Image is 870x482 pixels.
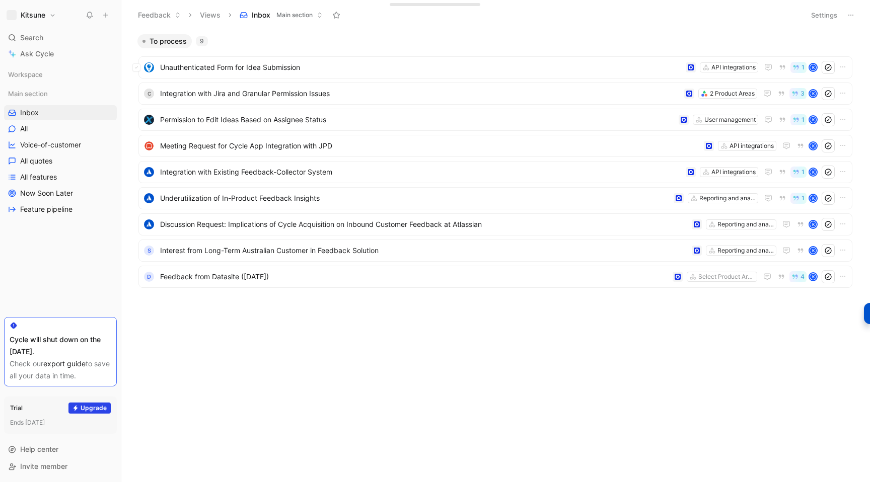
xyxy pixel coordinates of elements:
span: All features [20,172,57,182]
span: All quotes [20,156,52,166]
div: K [810,195,817,202]
a: All features [4,170,117,185]
div: K [810,169,817,176]
button: 1 [790,167,807,178]
div: Cycle will shut down on the [DATE]. [10,334,111,358]
a: logoMeeting Request for Cycle App Integration with JPDAPI integrationsK [138,135,852,157]
a: logoDiscussion Request: Implications of Cycle Acquisition on Inbound Customer Feedback at Atlassi... [138,213,852,235]
span: All [20,124,28,134]
button: 4 [789,271,807,282]
a: DFeedback from Datasite ([DATE])Select Product Areas4K [138,266,852,288]
div: Main sectionInboxAllVoice-of-customerAll quotesAll featuresNow Soon LaterFeature pipeline [4,86,117,217]
div: API integrations [730,141,774,151]
button: Upgrade [68,403,111,414]
span: Ask Cycle [20,48,54,60]
div: Help center [4,442,117,457]
a: All quotes [4,153,117,169]
a: SInterest from Long-Term Australian Customer in Feedback SolutionReporting and analyticsK [138,239,852,262]
div: Reporting and analytics [717,219,774,229]
img: logo [144,193,154,203]
button: Kitsune [4,8,58,22]
div: Workspace [4,67,117,82]
div: Invite member [4,459,117,474]
button: 1 [790,114,807,125]
button: Settings [807,8,842,22]
a: Now Soon Later [4,186,117,201]
img: logo [144,219,154,229]
a: logoUnauthenticated Form for Idea SubmissionAPI integrations1K [138,56,852,78]
span: Permission to Edit Ideas Based on Assignee Status [160,114,675,126]
span: Inbox [20,108,39,118]
div: To process9 [133,34,857,291]
span: Voice-of-customer [20,140,81,150]
span: Invite member [20,462,67,470]
a: Ask Cycle [4,46,117,61]
div: K [810,64,817,71]
span: Now Soon Later [20,188,73,198]
a: logoIntegration with Existing Feedback-Collector SystemAPI integrations1K [138,161,852,183]
h1: Kitsune [21,11,45,20]
img: logo [144,167,154,177]
button: To process [137,34,192,48]
div: Reporting and analytics [699,193,756,203]
div: C [144,89,154,99]
div: Ends [DATE] [10,418,111,428]
span: Feature pipeline [20,204,72,214]
div: K [810,142,817,149]
span: Integration with Existing Feedback-Collector System [160,166,682,178]
div: Reporting and analytics [717,246,774,256]
img: logo [144,62,154,72]
button: 3 [789,88,807,99]
div: 9 [196,36,208,46]
span: Workspace [8,69,43,79]
div: D [144,272,154,282]
div: S [144,246,154,256]
a: export guide [43,359,86,368]
div: K [810,116,817,123]
a: logoUnderutilization of In-Product Feedback InsightsReporting and analytics1K [138,187,852,209]
a: Voice-of-customer [4,137,117,152]
span: Help center [20,445,58,453]
button: InboxMain section [235,8,327,23]
div: Select Product Areas [698,272,755,282]
div: K [810,221,817,228]
span: Search [20,32,43,44]
div: API integrations [711,167,756,177]
span: 1 [802,169,805,175]
a: logoPermission to Edit Ideas Based on Assignee StatusUser management1K [138,109,852,131]
div: K [810,273,817,280]
div: Main section [4,86,117,101]
div: Check our to save all your data in time. [10,358,111,382]
div: User management [704,115,756,125]
button: Views [195,8,225,23]
span: Main section [8,89,48,99]
span: Meeting Request for Cycle App Integration with JPD [160,140,700,152]
img: logo [144,115,154,125]
div: 2 Product Areas [710,89,755,99]
span: Inbox [252,10,270,20]
span: Unauthenticated Form for Idea Submission [160,61,682,73]
span: Underutilization of In-Product Feedback Insights [160,192,670,204]
img: logo [144,141,154,151]
span: Discussion Request: Implications of Cycle Acquisition on Inbound Customer Feedback at Atlassian [160,218,688,230]
span: 1 [802,195,805,201]
span: To process [150,36,187,46]
span: 1 [802,64,805,70]
div: Trial [10,403,23,413]
span: 4 [801,274,805,280]
span: Interest from Long-Term Australian Customer in Feedback Solution [160,245,688,257]
a: CIntegration with Jira and Granular Permission Issues2 Product Areas3K [138,83,852,105]
span: Integration with Jira and Granular Permission Issues [160,88,680,100]
div: K [810,247,817,254]
span: 1 [802,117,805,123]
button: 1 [790,62,807,73]
span: 3 [801,91,805,97]
span: Feedback from Datasite ([DATE]) [160,271,669,283]
a: Feature pipeline [4,202,117,217]
span: Main section [276,10,313,20]
button: 1 [790,193,807,204]
div: Search [4,30,117,45]
button: Feedback [133,8,185,23]
a: All [4,121,117,136]
a: Inbox [4,105,117,120]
